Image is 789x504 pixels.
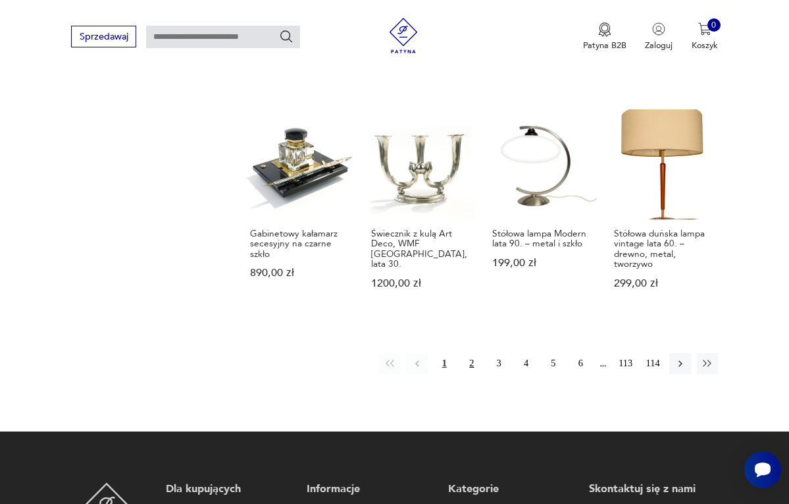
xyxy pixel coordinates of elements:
[492,229,591,249] h3: Stółowa lampa Modern lata 90. – metal i szkło
[279,29,293,43] button: Szukaj
[434,353,455,374] button: 1
[71,26,136,47] button: Sprzedawaj
[487,109,596,312] a: Stółowa lampa Modern lata 90. – metal i szkłoStółowa lampa Modern lata 90. – metal i szkło199,00 zł
[307,482,430,497] p: Informacje
[515,353,536,374] button: 4
[250,268,349,278] p: 890,00 zł
[570,353,591,374] button: 6
[614,229,713,269] h3: Stółowa duńska lampa vintage lata 60. – drewno, metal, tworzywo
[166,482,289,497] p: Dla kupujących
[744,451,781,488] iframe: Smartsupp widget button
[583,40,626,51] p: Patyna B2B
[692,22,718,51] button: 0Koszyk
[250,229,349,259] h3: Gabinetowy kałamarz secesyjny na czarne szkło
[642,353,663,374] button: 114
[698,22,711,36] img: Ikona koszyka
[492,258,591,268] p: 199,00 zł
[645,40,673,51] p: Zaloguj
[366,109,475,312] a: Świecznik z kulą Art Deco, WMF Niemcy, lata 30.Świecznik z kulą Art Deco, WMF [GEOGRAPHIC_DATA], ...
[598,22,611,37] img: Ikona medalu
[609,109,718,312] a: Stółowa duńska lampa vintage lata 60. – drewno, metal, tworzywoStółowa duńska lampa vintage lata ...
[382,18,426,53] img: Patyna - sklep z meblami i dekoracjami vintage
[652,22,665,36] img: Ikonka użytkownika
[614,279,713,289] p: 299,00 zł
[71,34,136,42] a: Sprzedawaj
[371,229,470,269] h3: Świecznik z kulą Art Deco, WMF [GEOGRAPHIC_DATA], lata 30.
[589,482,712,497] p: Skontaktuj się z nami
[543,353,564,374] button: 5
[615,353,636,374] button: 113
[448,482,571,497] p: Kategorie
[583,22,626,51] a: Ikona medaluPatyna B2B
[488,353,509,374] button: 3
[583,22,626,51] button: Patyna B2B
[692,40,718,51] p: Koszyk
[371,279,470,289] p: 1200,00 zł
[645,22,673,51] button: Zaloguj
[245,109,354,312] a: Gabinetowy kałamarz secesyjny na czarne szkłoGabinetowy kałamarz secesyjny na czarne szkło890,00 zł
[461,353,482,374] button: 2
[707,18,721,32] div: 0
